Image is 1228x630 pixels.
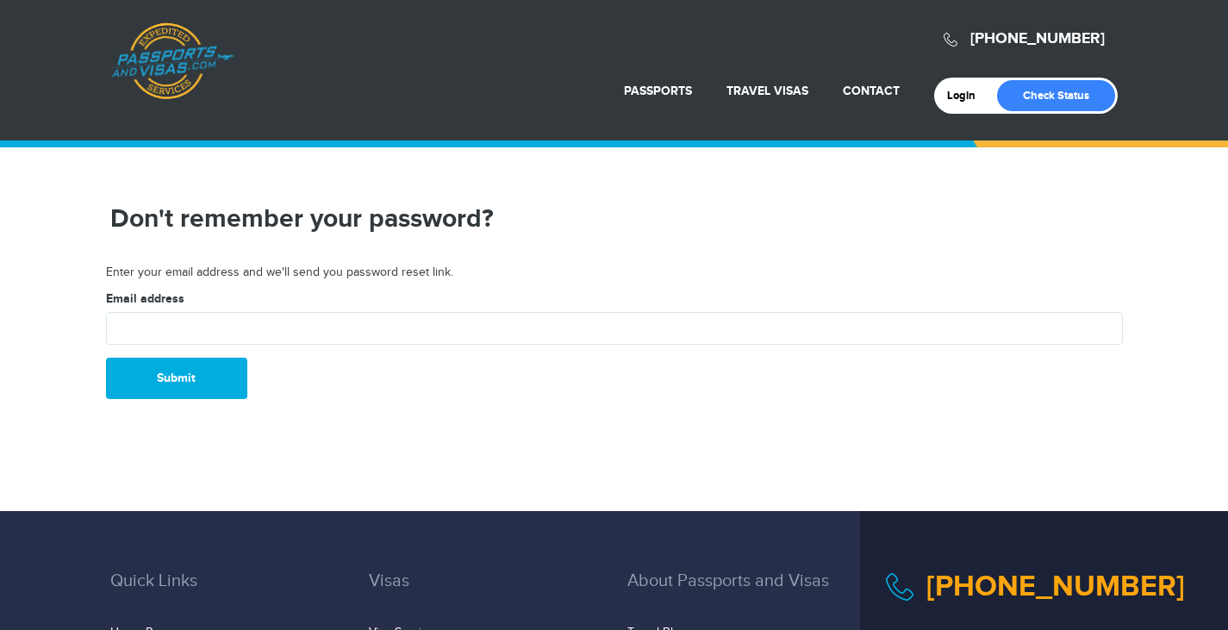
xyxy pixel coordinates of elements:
[106,265,1123,282] p: Enter your email address and we'll send you password reset link.
[111,22,234,100] a: Passports & [DOMAIN_NAME]
[627,571,860,616] h3: About Passports and Visas
[106,290,184,308] label: Email address
[970,29,1105,48] a: [PHONE_NUMBER]
[106,358,247,399] button: Submit
[843,84,900,98] a: Contact
[110,571,343,616] h3: Quick Links
[110,203,860,234] h1: Don't remember your password?
[947,89,988,103] a: Login
[369,571,602,616] h3: Visas
[624,84,692,98] a: Passports
[726,84,808,98] a: Travel Visas
[926,569,1185,604] a: [PHONE_NUMBER]
[997,80,1115,111] a: Check Status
